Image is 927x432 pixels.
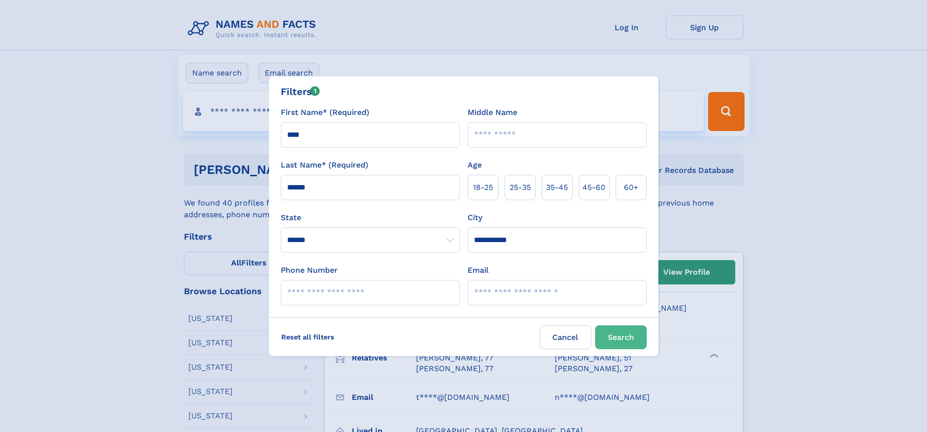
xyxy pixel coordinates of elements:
[582,182,605,193] span: 45‑60
[281,159,368,171] label: Last Name* (Required)
[540,325,591,349] label: Cancel
[624,182,638,193] span: 60+
[595,325,647,349] button: Search
[281,107,369,118] label: First Name* (Required)
[468,159,482,171] label: Age
[473,182,493,193] span: 18‑25
[509,182,531,193] span: 25‑35
[468,107,517,118] label: Middle Name
[546,182,568,193] span: 35‑45
[275,325,341,349] label: Reset all filters
[281,212,460,224] label: State
[468,264,489,276] label: Email
[281,264,338,276] label: Phone Number
[281,84,320,99] div: Filters
[468,212,482,224] label: City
